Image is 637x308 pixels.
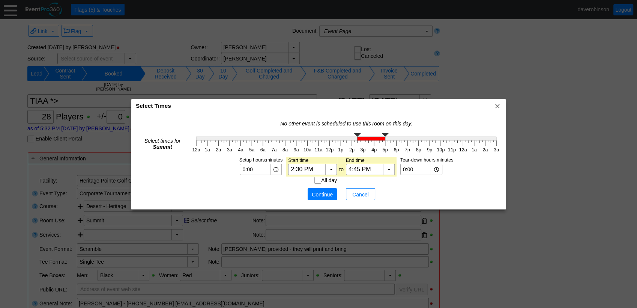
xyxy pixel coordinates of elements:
text: 11a [314,147,322,152]
text: 7p [405,147,410,152]
td: Tear-down hours:minutes [397,157,454,163]
td: End time [346,157,397,163]
text: 10p [437,147,445,152]
text: 9p [427,147,432,152]
text: 3a [494,147,499,152]
span: Select Times [136,103,171,109]
text: 11p [448,147,456,152]
label: All day [321,177,337,183]
span: Continue [311,191,334,198]
span: Cancel [348,190,373,198]
td: to [337,163,346,177]
td: Setup hours:minutes [239,157,287,163]
text: 6a [260,147,266,152]
text: 1p [338,147,343,152]
text: 6p [394,147,399,152]
text: 8p [416,147,421,152]
span: Continue [309,190,335,198]
text: 10a [303,147,311,152]
text: 1a [205,147,210,152]
text: 2p [349,147,355,152]
text: 12a [459,147,467,152]
text: 12a [192,147,200,152]
text: 3p [360,147,365,152]
td: Start time [286,157,337,163]
text: 4a [238,147,243,152]
text: 1a [472,147,477,152]
text: 2a [216,147,221,152]
span: Cancel [349,191,372,198]
text: 8a [282,147,288,152]
text: 12p [326,147,334,152]
text: 7a [271,147,276,152]
td: Select times for [135,131,190,156]
text: 3a [227,147,232,152]
text: 4p [371,147,377,152]
text: 9a [294,147,299,152]
text: 2a [482,147,488,152]
td: No other event is scheduled to use this room on this day. [191,117,502,130]
text: 5a [249,147,254,152]
text: 5p [383,147,388,152]
b: Summit [153,144,172,150]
